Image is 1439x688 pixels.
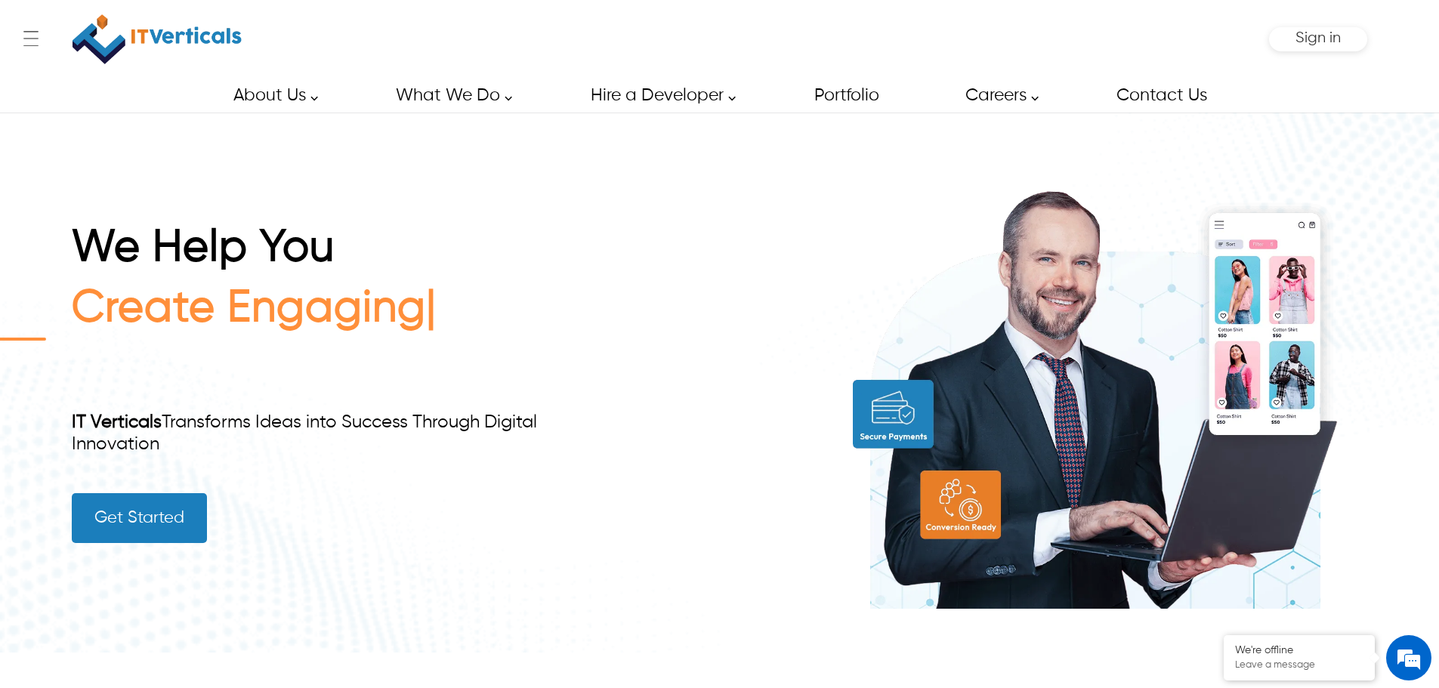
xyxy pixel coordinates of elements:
[73,8,242,71] img: IT Verticals Inc
[823,156,1367,609] img: build
[1295,30,1341,46] span: Sign in
[26,91,63,99] img: logo_Zg8I0qSkbAqR2WFHt3p6CTuqpyXMFPubPcD2OT02zFN43Cy9FUNNG3NEPhM_Q1qe_.png
[104,396,115,406] img: salesiqlogo_leal7QplfZFryJ6FIlVepeu7OftD7mt8q6exU6-34PB8prfIgodN67KcxXM9Y7JQ_.png
[72,493,207,543] a: Get Started
[79,85,254,104] div: Leave a message
[248,8,284,44] div: Minimize live chat window
[72,222,590,282] h1: We Help You
[797,79,895,113] a: Portfolio
[1235,644,1363,657] div: We're offline
[72,413,162,431] a: IT Verticals
[32,190,264,343] span: We are offline. Please leave us a message.
[72,412,590,455] div: Transforms Ideas into Success Through Digital Innovation
[1295,35,1341,45] a: Sign in
[221,465,274,486] em: Submit
[948,79,1047,113] a: Careers
[8,412,288,465] textarea: Type your message and click 'Submit'
[216,79,326,113] a: About Us
[119,396,192,406] em: Driven by SalesIQ
[72,287,426,331] span: Create Engaging
[573,79,744,113] a: Hire a Developer
[72,8,242,71] a: IT Verticals Inc
[1099,79,1223,113] a: Contact Us
[1235,659,1363,671] p: Leave a message
[378,79,520,113] a: What We Do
